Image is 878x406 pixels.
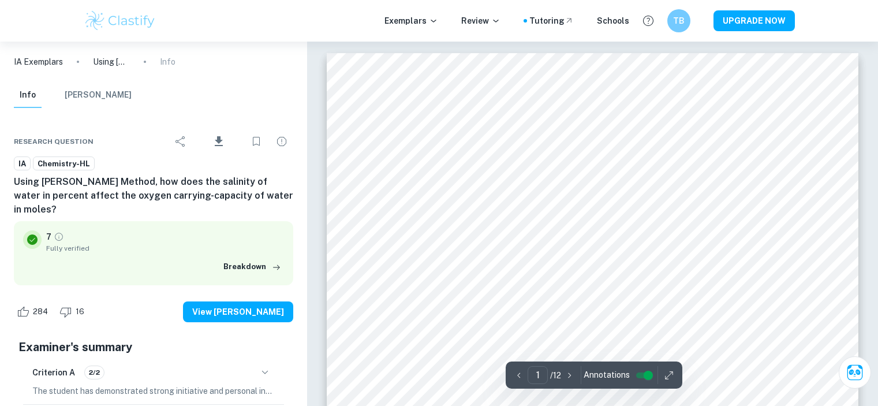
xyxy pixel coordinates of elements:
[384,14,438,27] p: Exemplars
[14,55,63,68] a: IA Exemplars
[69,306,91,318] span: 16
[270,130,293,153] div: Report issue
[550,369,561,382] p: / 12
[14,157,31,171] a: IA
[32,385,275,397] p: The student has demonstrated strong initiative and personal input in designing and conducting the...
[160,55,175,68] p: Info
[14,158,30,170] span: IA
[65,83,132,108] button: [PERSON_NAME]
[461,14,500,27] p: Review
[46,243,284,254] span: Fully verified
[57,303,91,321] div: Dislike
[638,11,658,31] button: Help and Feedback
[14,136,94,147] span: Research question
[713,10,795,31] button: UPGRADE NOW
[597,14,629,27] a: Schools
[183,301,293,322] button: View [PERSON_NAME]
[84,9,157,32] img: Clastify logo
[14,175,293,217] h6: Using [PERSON_NAME] Method, how does the salinity of water in percent affect the oxygen carrying-...
[33,157,95,171] a: Chemistry-HL
[46,230,51,243] p: 7
[667,9,690,32] button: TB
[14,83,42,108] button: Info
[54,232,64,242] a: Grade fully verified
[169,130,192,153] div: Share
[195,126,242,157] div: Download
[93,55,130,68] p: Using [PERSON_NAME] Method, how does the salinity of water in percent affect the oxygen carrying-...
[221,258,284,275] button: Breakdown
[18,338,289,356] h5: Examiner's summary
[85,367,104,378] span: 2/2
[584,369,630,381] span: Annotations
[839,356,871,389] button: Ask Clai
[32,366,75,379] h6: Criterion A
[27,306,54,318] span: 284
[672,14,685,27] h6: TB
[33,158,94,170] span: Chemistry-HL
[245,130,268,153] div: Bookmark
[529,14,574,27] a: Tutoring
[14,303,54,321] div: Like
